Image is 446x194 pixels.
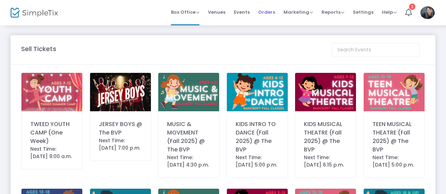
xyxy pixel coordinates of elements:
img: 63890697455911094720.png [364,73,425,111]
div: KIDS MUSICAL THEATRE (Fall 2025) @ The BVP [304,120,347,154]
img: 63890698826407377217.png [158,73,219,111]
div: Next Time: [DATE] 6:15 p.m. [304,154,347,169]
img: 63875005041076159614.png [21,73,82,111]
span: Settings [353,3,374,21]
div: TEEN MUSICAL THEATRE (Fall 2025) @ The BVP [372,120,416,154]
div: Next Time: [DATE] 4:30 p.m. [167,154,210,169]
span: Reports [321,9,344,15]
div: Next Time: [DATE] 5:00 p.m. [372,154,416,169]
div: JERSEY BOYS @ The BVP [99,120,142,137]
span: Marketing [283,9,313,15]
span: Orders [258,3,275,21]
img: 6387205538855590882025SeasonGraphics-2.png [90,73,151,111]
input: Search Events [332,43,420,57]
m-panel-title: Sell Tickets [21,44,56,54]
div: TWEED YOUTH CAMP (One Week) [30,120,74,145]
img: 63890698552596428618.png [227,73,288,111]
span: Box Office [171,9,199,15]
div: 1 [409,4,415,10]
div: MUSIC & MOVEMENT (Fall 2025) @ The BVP [167,120,210,154]
span: Venues [208,3,225,21]
img: 63890698059024343919.png [295,73,356,111]
span: Help [382,9,397,15]
div: Next Time: [DATE] 5:00 p.m. [236,154,279,169]
div: KIDS INTRO TO DANCE (Fall 2025) @ The BVP [236,120,279,154]
div: Next Time: [DATE] 9:00 a.m. [30,145,74,160]
span: Events [234,3,250,21]
div: Next Time: [DATE] 7:00 p.m. [99,137,142,152]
